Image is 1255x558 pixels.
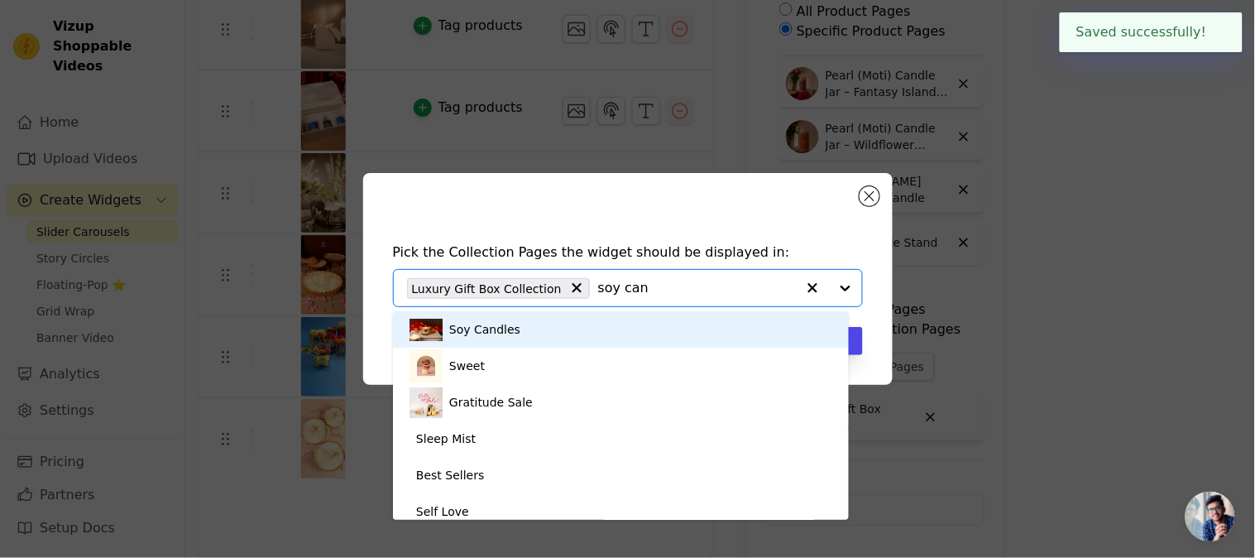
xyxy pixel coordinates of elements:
[393,243,863,262] h4: Pick the Collection Pages the widget should be displayed in:
[449,384,533,421] div: Gratitude Sale
[1207,22,1226,42] button: Close
[449,348,485,384] div: Sweet
[410,349,443,382] img: collection:
[416,421,476,457] div: Sleep Mist
[410,313,443,346] img: collection:
[412,279,562,298] span: Luxury Gift Box Collection
[416,493,469,530] div: Self Love
[1186,492,1235,541] div: Open chat
[410,386,443,419] img: collection:
[1060,12,1243,52] div: Saved successfully!
[860,186,879,206] button: Close modal
[416,457,484,493] div: Best Sellers
[449,311,520,348] div: Soy Candles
